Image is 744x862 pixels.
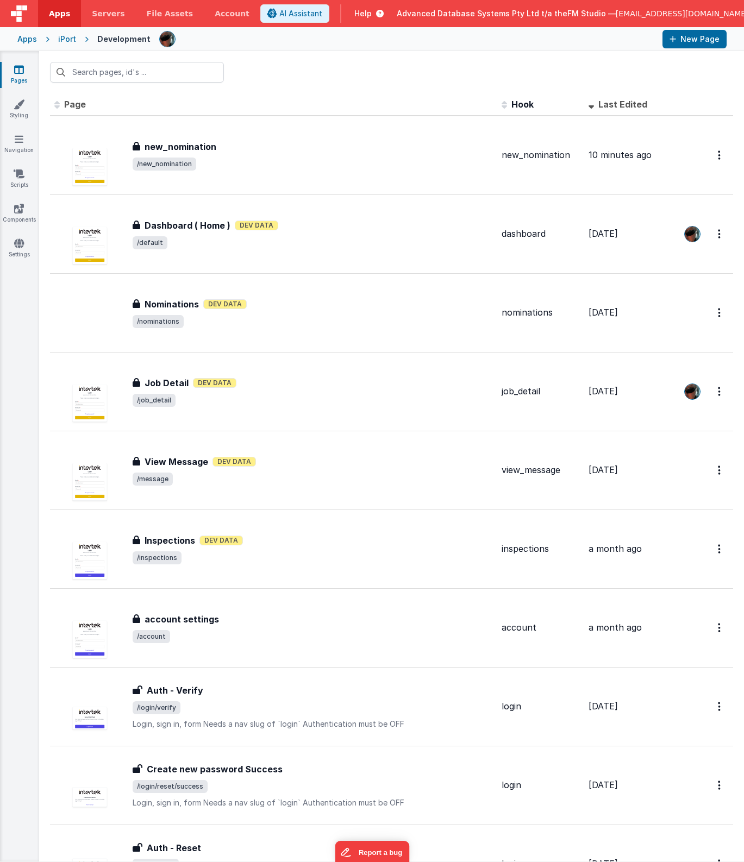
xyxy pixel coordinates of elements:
button: Options [711,380,729,402]
span: [DATE] [589,307,618,318]
span: a month ago [589,543,642,554]
button: Options [711,301,729,324]
button: AI Assistant [260,4,329,23]
div: iPort [58,34,76,45]
h3: Create new password Success [147,763,283,776]
span: /inspections [133,551,182,564]
h3: new_nomination [145,140,216,153]
img: 51bd7b176fb848012b2e1c8b642a23b7 [685,384,700,399]
div: Development [97,34,151,45]
button: Options [711,223,729,245]
div: nominations [502,306,580,319]
span: /login/reset/success [133,780,208,793]
input: Search pages, id's ... [50,62,224,83]
span: /nominations [133,315,184,328]
span: /default [133,236,167,249]
p: Login, sign in, form Needs a nav slug of `login` Authentication must be OFF [133,719,493,729]
div: account [502,621,580,634]
span: Apps [49,8,70,19]
button: Options [711,459,729,481]
span: Dev Data [235,221,278,230]
h3: Nominations [145,298,199,311]
button: Options [711,144,729,166]
span: Dev Data [212,457,256,467]
span: /message [133,473,173,486]
h3: account settings [145,613,219,626]
div: job_detail [502,385,580,398]
span: [DATE] [589,779,618,790]
span: Hook [511,99,534,110]
div: inspections [502,543,580,555]
span: /job_detail [133,394,176,407]
span: [DATE] [589,701,618,712]
span: [DATE] [589,386,618,397]
div: new_nomination [502,149,580,161]
span: /new_nomination [133,158,196,171]
p: Login, sign in, form Needs a nav slug of `login` Authentication must be OFF [133,797,493,808]
span: Servers [92,8,124,19]
span: Page [64,99,86,110]
span: File Assets [147,8,193,19]
div: view_message [502,464,580,476]
span: Dev Data [203,299,247,309]
div: login [502,700,580,713]
div: login [502,779,580,791]
span: [DATE] [589,228,618,239]
h3: Auth - Reset [147,841,201,854]
span: [DATE] [589,464,618,475]
h3: Auth - Verify [147,684,203,697]
div: Apps [17,34,37,45]
h3: Inspections [145,534,195,547]
button: Options [711,538,729,560]
div: dashboard [502,228,580,240]
span: /login/verify [133,701,180,714]
h3: View Message [145,455,208,468]
span: AI Assistant [279,8,322,19]
span: Last Edited [598,99,647,110]
span: /account [133,630,170,643]
span: Advanced Database Systems Pty Ltd t/a theFM Studio — [397,8,616,19]
img: 51bd7b176fb848012b2e1c8b642a23b7 [160,32,175,47]
span: a month ago [589,622,642,633]
img: 51bd7b176fb848012b2e1c8b642a23b7 [685,226,700,242]
span: Dev Data [199,536,243,545]
span: Help [354,8,372,19]
button: Options [711,695,729,718]
span: 10 minutes ago [589,149,652,160]
button: New Page [662,30,727,48]
h3: Job Detail [145,376,189,389]
span: Dev Data [193,378,236,388]
button: Options [711,774,729,796]
button: Options [711,616,729,639]
h3: Dashboard ( Home ) [145,219,230,232]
